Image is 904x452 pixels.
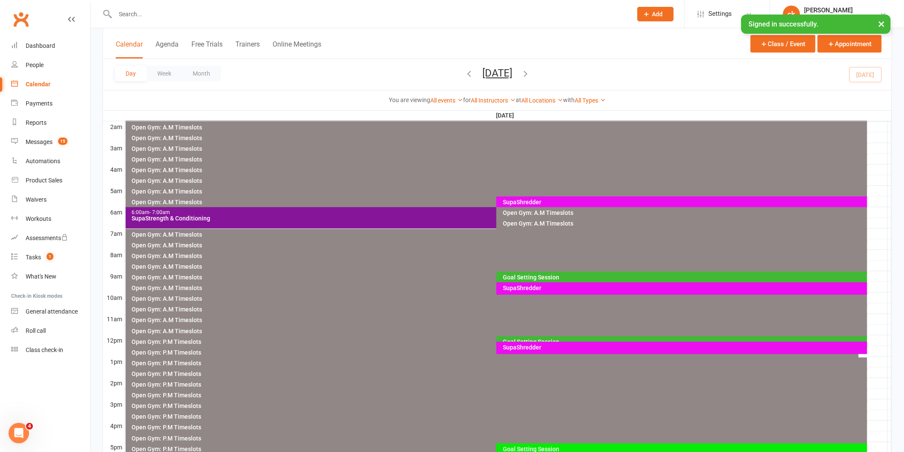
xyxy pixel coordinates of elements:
[132,306,866,312] div: Open Gym: A.M Timeslots
[47,253,53,260] span: 1
[26,100,53,107] div: Payments
[11,36,90,56] a: Dashboard
[563,97,575,103] strong: with
[132,360,866,366] div: Open Gym: P.M Timeslots
[132,296,866,302] div: Open Gym: A.M Timeslots
[11,171,90,190] a: Product Sales
[11,209,90,229] a: Workouts
[502,446,866,452] div: Goal Setting Session
[103,335,124,346] th: 12pm
[103,399,124,410] th: 3pm
[132,403,866,409] div: Open Gym: P.M Timeslots
[26,119,47,126] div: Reports
[26,177,62,184] div: Product Sales
[103,292,124,303] th: 10am
[26,423,33,430] span: 4
[9,423,29,443] iframe: Intercom live chat
[11,94,90,113] a: Payments
[11,340,90,360] a: Class kiosk mode
[132,382,866,387] div: Open Gym: P.M Timeslots
[132,178,866,184] div: Open Gym: A.M Timeslots
[150,209,170,215] span: - 7:00am
[26,235,68,241] div: Assessments
[502,199,866,205] div: SupaShredder
[132,232,866,238] div: Open Gym: A.M Timeslots
[521,97,563,104] a: All Locations
[11,190,90,209] a: Waivers
[116,40,143,59] button: Calendar
[804,14,880,22] div: Supafit Performance Pty Ltd
[103,143,124,153] th: 3am
[132,274,857,280] div: Open Gym: A.M Timeslots
[191,40,223,59] button: Free Trials
[132,435,866,441] div: Open Gym: P.M Timeslots
[751,35,816,53] button: Class / Event
[26,138,53,145] div: Messages
[516,97,521,103] strong: at
[11,113,90,132] a: Reports
[132,167,866,173] div: Open Gym: A.M Timeslots
[26,196,47,203] div: Waivers
[874,15,889,33] button: ×
[575,97,606,104] a: All Types
[132,210,857,215] div: 6:00am
[502,339,866,345] div: Goal Setting Session
[103,207,124,217] th: 6am
[103,249,124,260] th: 8am
[26,308,78,315] div: General attendance
[26,327,46,334] div: Roll call
[502,220,866,226] div: Open Gym: A.M Timeslots
[182,66,221,81] button: Month
[103,271,124,282] th: 9am
[11,248,90,267] a: Tasks 1
[26,215,51,222] div: Workouts
[502,285,866,291] div: SupaShredder
[26,346,63,353] div: Class check-in
[502,210,866,216] div: Open Gym: A.M Timeslots
[115,66,147,81] button: Day
[103,228,124,239] th: 7am
[132,253,866,259] div: Open Gym: A.M Timeslots
[818,35,882,53] button: Appointment
[11,302,90,321] a: General attendance kiosk mode
[11,267,90,286] a: What's New
[156,40,179,59] button: Agenda
[502,274,866,280] div: Goal Setting Session
[132,264,866,270] div: Open Gym: A.M Timeslots
[132,414,866,420] div: Open Gym: P.M Timeslots
[11,152,90,171] a: Automations
[103,314,124,324] th: 11am
[652,11,663,18] span: Add
[502,344,866,350] div: SupaShredder
[132,124,866,130] div: Open Gym: A.M Timeslots
[103,420,124,431] th: 4pm
[132,328,866,334] div: Open Gym: A.M Timeslots
[482,67,512,79] button: [DATE]
[132,446,857,452] div: Open Gym: P.M Timeslots
[637,7,674,21] button: Add
[26,273,56,280] div: What's New
[26,42,55,49] div: Dashboard
[103,164,124,175] th: 4am
[132,392,866,398] div: Open Gym: P.M Timeslots
[132,135,866,141] div: Open Gym: A.M Timeslots
[147,66,182,81] button: Week
[132,242,866,248] div: Open Gym: A.M Timeslots
[709,4,732,23] span: Settings
[11,75,90,94] a: Calendar
[463,97,471,103] strong: for
[11,56,90,75] a: People
[58,138,68,145] span: 15
[103,121,124,132] th: 2am
[132,146,866,152] div: Open Gym: A.M Timeslots
[26,158,60,164] div: Automations
[132,285,857,291] div: Open Gym: A.M Timeslots
[749,20,819,28] span: Signed in successfully.
[10,9,32,30] a: Clubworx
[11,321,90,340] a: Roll call
[26,254,41,261] div: Tasks
[389,97,430,103] strong: You are viewing
[26,62,44,68] div: People
[11,229,90,248] a: Assessments
[430,97,463,104] a: All events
